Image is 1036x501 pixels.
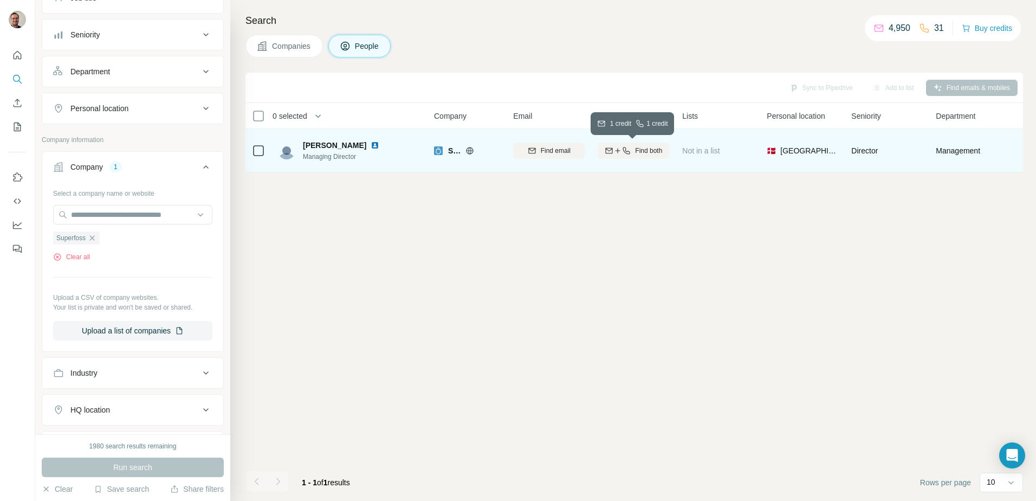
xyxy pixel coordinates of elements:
img: LinkedIn logo [371,141,379,150]
img: Avatar [9,11,26,28]
span: results [302,478,350,487]
p: 10 [987,477,995,487]
span: of [317,478,323,487]
span: [PERSON_NAME] [303,140,366,151]
div: Personal location [70,103,128,114]
span: Find email [541,146,571,156]
button: HQ location [42,397,223,423]
h4: Search [245,13,1023,28]
span: Superfoss [56,233,86,243]
div: HQ location [70,404,110,415]
div: Select a company name or website [53,184,212,198]
span: Managing Director [303,152,392,162]
span: People [355,41,380,52]
p: 31 [934,22,944,35]
button: Share filters [170,484,224,494]
button: Industry [42,360,223,386]
button: Search [9,69,26,89]
div: 1980 search results remaining [89,441,177,451]
p: Company information [42,135,224,145]
span: Superfoss [448,145,460,156]
button: Save search [94,484,149,494]
button: Company1 [42,154,223,184]
div: Open Intercom Messenger [999,442,1025,468]
button: My lists [9,117,26,137]
button: Dashboard [9,215,26,235]
span: 1 [323,478,328,487]
button: Clear [42,484,73,494]
span: Not in a list [682,146,720,155]
span: 1 - 1 [302,478,317,487]
p: Upload a CSV of company websites. [53,293,212,303]
button: Find both [598,143,669,159]
div: Department [70,66,110,77]
div: Seniority [70,29,100,40]
span: [GEOGRAPHIC_DATA] [780,145,838,156]
span: Companies [272,41,312,52]
button: Use Surfe API [9,191,26,211]
img: Avatar [278,142,295,159]
span: Management [936,145,980,156]
span: Director [851,146,878,155]
span: Mobile [598,111,620,121]
span: Rows per page [920,477,971,488]
span: Department [936,111,975,121]
p: Your list is private and won't be saved or shared. [53,303,212,312]
img: Logo of Superfoss [434,146,443,155]
button: Upload a list of companies [53,321,212,341]
span: Company [434,111,467,121]
button: Enrich CSV [9,93,26,113]
span: 0 selected [273,111,307,121]
span: 🇩🇰 [767,145,776,156]
div: Industry [70,368,98,378]
button: Find email [513,143,585,159]
button: Department [42,59,223,85]
div: 1 [109,162,122,172]
span: Personal location [767,111,825,121]
button: Buy credits [962,21,1012,36]
span: Find both [635,146,662,156]
span: Lists [682,111,698,121]
button: Annual revenue ($) [42,434,223,460]
button: Feedback [9,239,26,259]
button: Clear all [53,252,90,262]
button: Personal location [42,95,223,121]
button: Quick start [9,46,26,65]
span: Seniority [851,111,880,121]
button: Seniority [42,22,223,48]
div: Company [70,162,103,172]
span: Email [513,111,532,121]
button: Use Surfe on LinkedIn [9,168,26,187]
p: 4,950 [889,22,910,35]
